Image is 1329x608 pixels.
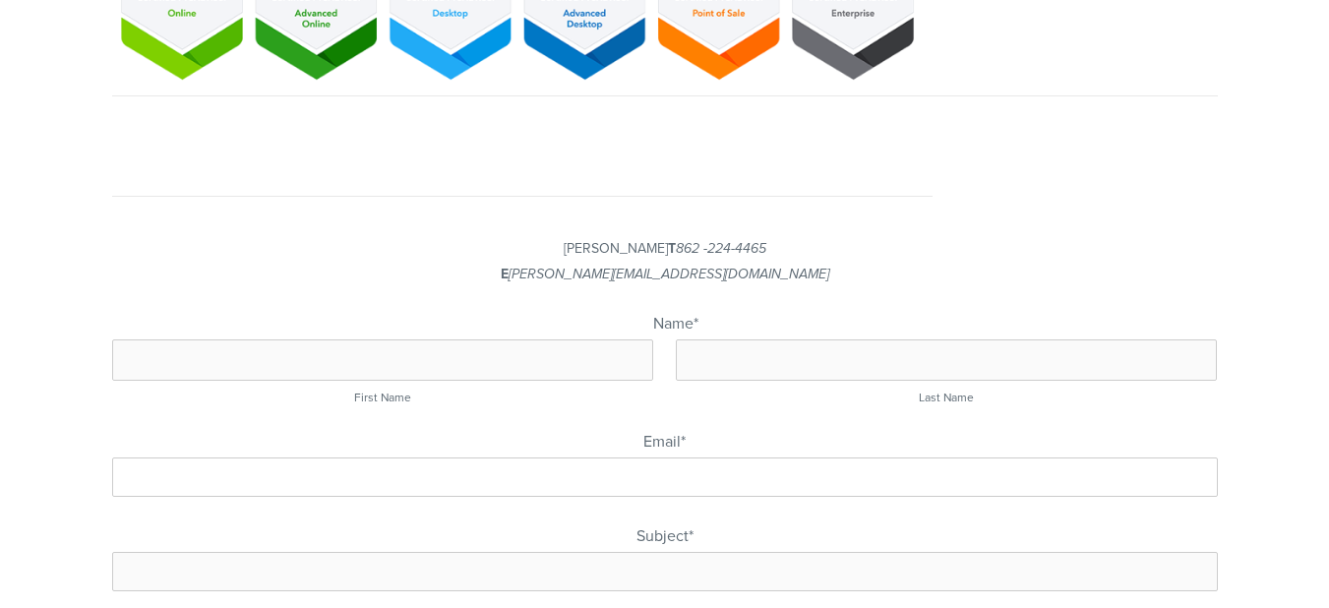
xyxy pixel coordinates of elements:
[487,120,514,148] a: Joshua Klar
[112,430,1218,452] label: Email
[354,389,411,405] span: First Name
[444,120,471,148] a: Joshua Klar
[653,312,698,334] legend: Name
[919,389,974,405] span: Last Name
[574,120,601,148] a: Joshua@FinancialF.com
[112,524,1218,546] label: Subject
[112,236,1218,287] p: [PERSON_NAME]
[668,238,676,258] strong: T
[676,339,1217,381] input: Last Name
[530,120,558,148] a: Financial Fitness
[501,264,509,283] strong: E
[676,241,766,257] em: 862 -224-4465
[509,267,829,282] em: [PERSON_NAME][EMAIL_ADDRESS][DOMAIN_NAME]
[112,339,653,381] input: First Name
